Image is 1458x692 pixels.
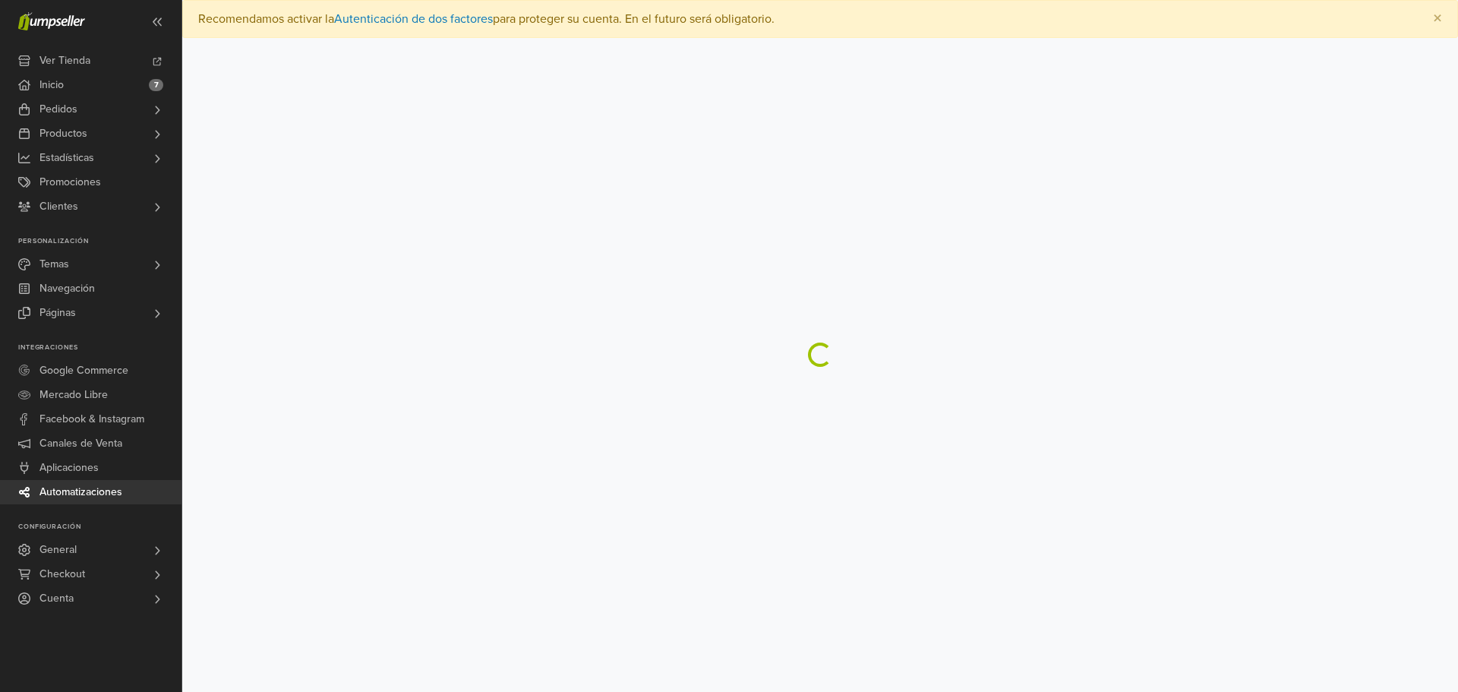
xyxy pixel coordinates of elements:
[149,79,163,91] span: 7
[39,538,77,562] span: General
[39,586,74,611] span: Cuenta
[39,252,69,276] span: Temas
[334,11,493,27] a: Autenticación de dos factores
[1418,1,1457,37] button: Close
[18,523,181,532] p: Configuración
[39,407,144,431] span: Facebook & Instagram
[39,170,101,194] span: Promociones
[39,146,94,170] span: Estadísticas
[39,431,122,456] span: Canales de Venta
[39,122,87,146] span: Productos
[39,480,122,504] span: Automatizaciones
[39,97,77,122] span: Pedidos
[39,562,85,586] span: Checkout
[1433,8,1442,30] span: ×
[39,301,76,325] span: Páginas
[39,359,128,383] span: Google Commerce
[39,276,95,301] span: Navegación
[39,49,90,73] span: Ver Tienda
[39,383,108,407] span: Mercado Libre
[18,343,181,352] p: Integraciones
[39,456,99,480] span: Aplicaciones
[39,194,78,219] span: Clientes
[39,73,64,97] span: Inicio
[18,237,181,246] p: Personalización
